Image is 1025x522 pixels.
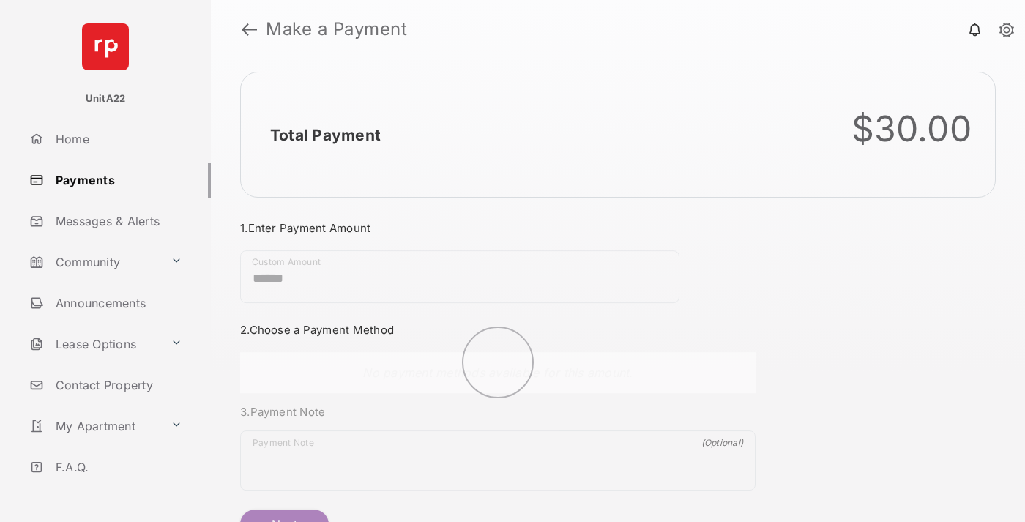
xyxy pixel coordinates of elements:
[240,323,756,337] h3: 2. Choose a Payment Method
[23,245,165,280] a: Community
[86,92,126,106] p: UnitA22
[240,221,756,235] h3: 1. Enter Payment Amount
[240,405,756,419] h3: 3. Payment Note
[266,20,407,38] strong: Make a Payment
[23,204,211,239] a: Messages & Alerts
[851,108,972,150] div: $30.00
[23,368,211,403] a: Contact Property
[23,163,211,198] a: Payments
[23,327,165,362] a: Lease Options
[23,122,211,157] a: Home
[23,409,165,444] a: My Apartment
[23,286,211,321] a: Announcements
[270,126,381,144] h2: Total Payment
[82,23,129,70] img: svg+xml;base64,PHN2ZyB4bWxucz0iaHR0cDovL3d3dy53My5vcmcvMjAwMC9zdmciIHdpZHRoPSI2NCIgaGVpZ2h0PSI2NC...
[23,450,211,485] a: F.A.Q.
